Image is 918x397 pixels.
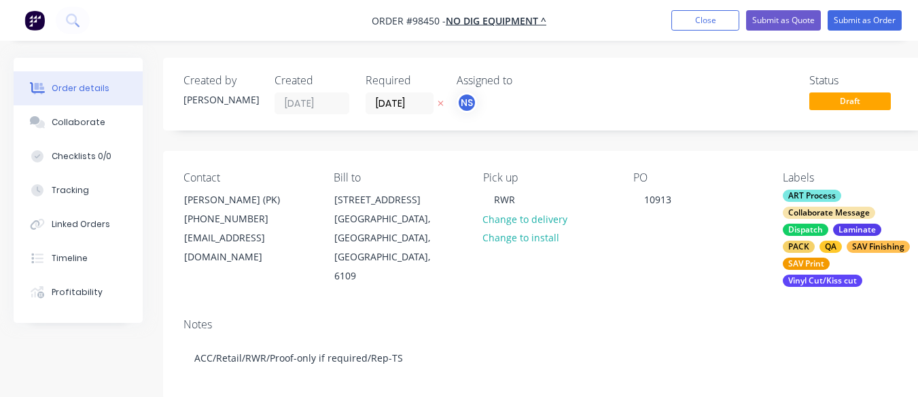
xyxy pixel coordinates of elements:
button: Checklists 0/0 [14,139,143,173]
div: Labels [783,171,911,184]
div: Created [275,74,349,87]
div: Required [366,74,440,87]
button: Submit as Order [828,10,902,31]
div: Created by [183,74,258,87]
button: NS [457,92,477,113]
div: [GEOGRAPHIC_DATA], [GEOGRAPHIC_DATA], [GEOGRAPHIC_DATA], 6109 [334,209,447,286]
button: Change to delivery [476,209,575,228]
button: Change to install [476,228,567,247]
div: Pick up [483,171,612,184]
button: Profitability [14,275,143,309]
button: Collaborate [14,105,143,139]
div: Linked Orders [52,218,110,230]
div: QA [819,241,842,253]
div: ART Process [783,190,841,202]
button: Order details [14,71,143,105]
div: [STREET_ADDRESS][GEOGRAPHIC_DATA], [GEOGRAPHIC_DATA], [GEOGRAPHIC_DATA], 6109 [323,190,459,286]
div: Timeline [52,252,88,264]
span: Draft [809,92,891,109]
div: Notes [183,318,911,331]
div: Assigned to [457,74,593,87]
div: [EMAIL_ADDRESS][DOMAIN_NAME] [184,228,297,266]
div: [STREET_ADDRESS] [334,190,447,209]
div: RWR [483,190,526,209]
div: [PERSON_NAME] (PK) [184,190,297,209]
div: PO [633,171,762,184]
div: Bill to [334,171,462,184]
button: Timeline [14,241,143,275]
div: Tracking [52,184,89,196]
div: Collaborate Message [783,207,875,219]
div: Profitability [52,286,103,298]
div: [PERSON_NAME] (PK)[PHONE_NUMBER][EMAIL_ADDRESS][DOMAIN_NAME] [173,190,308,267]
div: [PERSON_NAME] [183,92,258,107]
div: Vinyl Cut/Kiss cut [783,275,862,287]
img: Factory [24,10,45,31]
div: Dispatch [783,224,828,236]
iframe: Intercom live chat [872,351,904,383]
div: SAV Print [783,258,830,270]
div: Checklists 0/0 [52,150,111,162]
a: NO DIG EQUIPMENT ^ [446,14,546,27]
div: Collaborate [52,116,105,128]
button: Tracking [14,173,143,207]
div: Laminate [833,224,881,236]
button: Submit as Quote [746,10,821,31]
span: Order #98450 - [372,14,446,27]
div: Order details [52,82,109,94]
div: PACK [783,241,815,253]
div: ACC/Retail/RWR/Proof-only if required/Rep-TS [183,337,911,379]
button: Linked Orders [14,207,143,241]
div: Contact [183,171,312,184]
div: SAV Finishing [847,241,910,253]
div: Status [809,74,911,87]
button: Close [671,10,739,31]
div: [PHONE_NUMBER] [184,209,297,228]
div: 10913 [633,190,682,209]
